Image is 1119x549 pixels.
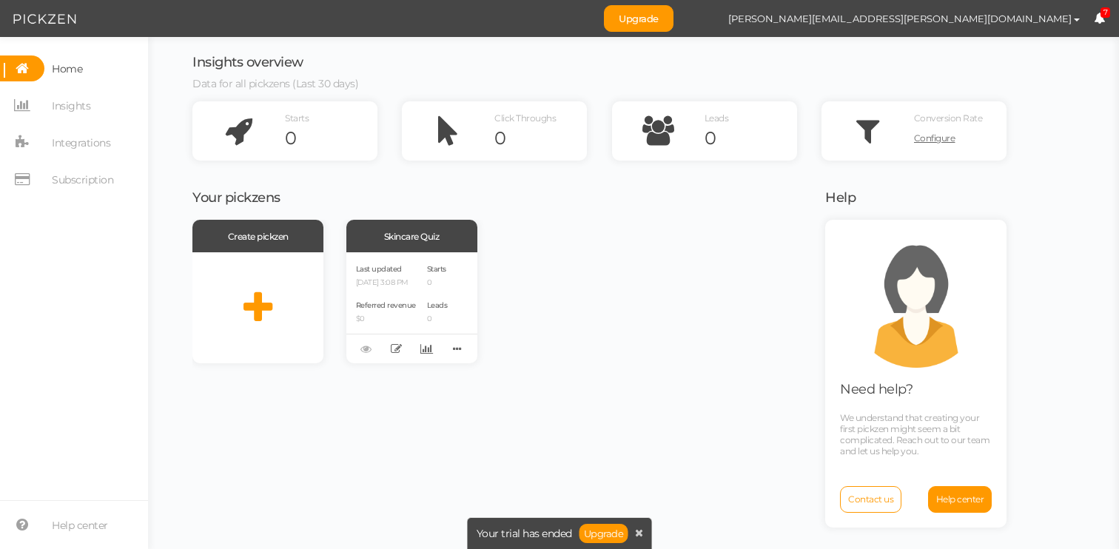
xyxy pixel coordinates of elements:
[427,278,448,288] p: 0
[228,231,289,242] span: Create pickzen
[1100,7,1111,18] span: 7
[346,252,477,363] div: Last updated [DATE] 3:08 PM Referred revenue $0 Starts 0 Leads 0
[850,235,983,368] img: support.png
[356,300,416,310] span: Referred revenue
[52,131,110,155] span: Integrations
[604,5,673,32] a: Upgrade
[928,486,992,513] a: Help center
[427,314,448,324] p: 0
[914,112,983,124] span: Conversion Rate
[52,57,82,81] span: Home
[285,112,309,124] span: Starts
[427,300,448,310] span: Leads
[728,13,1072,24] span: [PERSON_NAME][EMAIL_ADDRESS][PERSON_NAME][DOMAIN_NAME]
[13,10,76,28] img: Pickzen logo
[848,494,893,505] span: Contact us
[192,189,280,206] span: Your pickzens
[705,127,797,149] div: 0
[840,412,989,457] span: We understand that creating your first pickzen might seem a bit complicated. Reach out to our tea...
[52,94,90,118] span: Insights
[427,264,446,274] span: Starts
[192,54,303,70] span: Insights overview
[714,6,1094,31] button: [PERSON_NAME][EMAIL_ADDRESS][PERSON_NAME][DOMAIN_NAME]
[192,77,358,90] span: Data for all pickzens (Last 30 days)
[914,132,955,144] span: Configure
[825,189,856,206] span: Help
[52,168,113,192] span: Subscription
[346,220,477,252] div: Skincare Quiz
[579,524,628,543] a: Upgrade
[356,278,416,288] p: [DATE] 3:08 PM
[840,381,913,397] span: Need help?
[477,528,572,539] span: Your trial has ended
[688,6,714,32] img: e461e14119391d8baf729a9bdf18d419
[285,127,377,149] div: 0
[356,314,416,324] p: $0
[914,127,1007,149] a: Configure
[494,127,587,149] div: 0
[52,513,108,537] span: Help center
[356,264,402,274] span: Last updated
[705,112,729,124] span: Leads
[936,494,984,505] span: Help center
[494,112,556,124] span: Click Throughs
